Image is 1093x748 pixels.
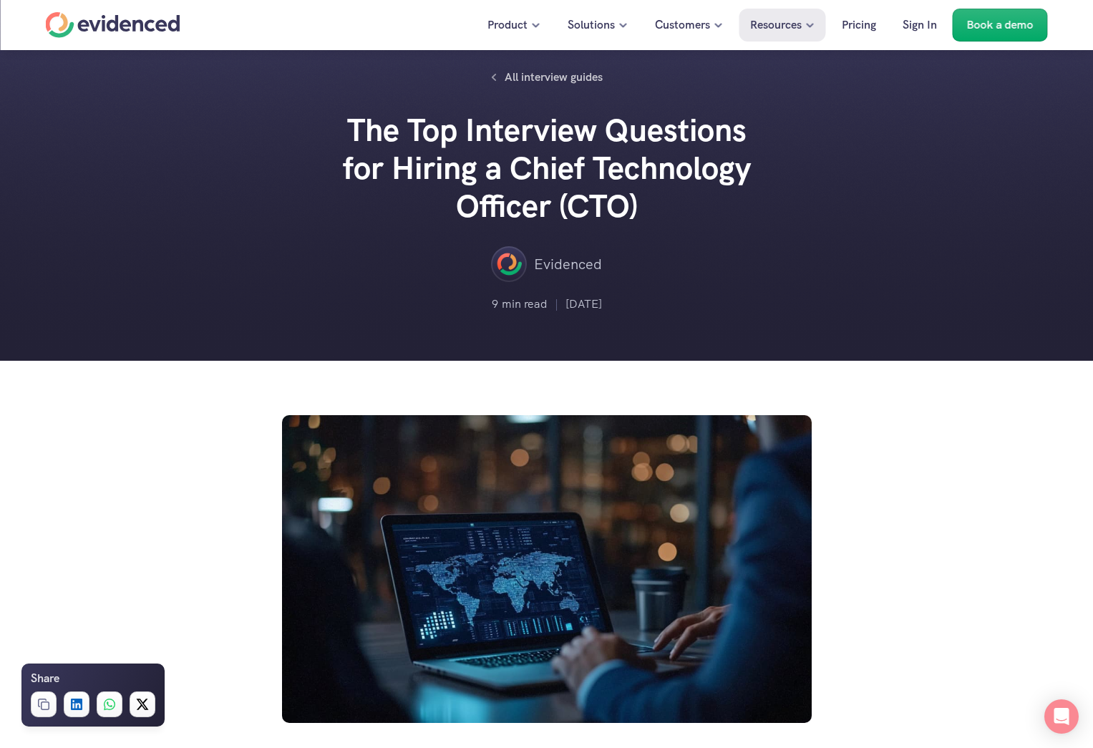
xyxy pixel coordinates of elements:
p: Sign In [903,16,937,34]
p: All interview guides [505,68,603,87]
p: [DATE] [565,295,602,314]
p: min read [502,295,548,314]
p: Pricing [842,16,876,34]
p: Product [487,16,528,34]
p: Customers [655,16,710,34]
div: Open Intercom Messenger [1044,699,1079,734]
a: Sign In [892,9,948,42]
p: 9 [492,295,498,314]
a: Home [46,12,180,38]
img: "" [491,246,527,282]
h6: Share [31,669,59,688]
p: Resources [750,16,802,34]
img: CTO managing infrastructure on a laptop [282,415,812,723]
h2: The Top Interview Questions for Hiring a Chief Technology Officer (CTO) [332,112,762,225]
p: Solutions [568,16,615,34]
p: Book a demo [967,16,1034,34]
a: All interview guides [483,64,611,90]
a: Book a demo [953,9,1048,42]
p: | [555,295,558,314]
a: Pricing [831,9,887,42]
p: Evidenced [534,253,602,276]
